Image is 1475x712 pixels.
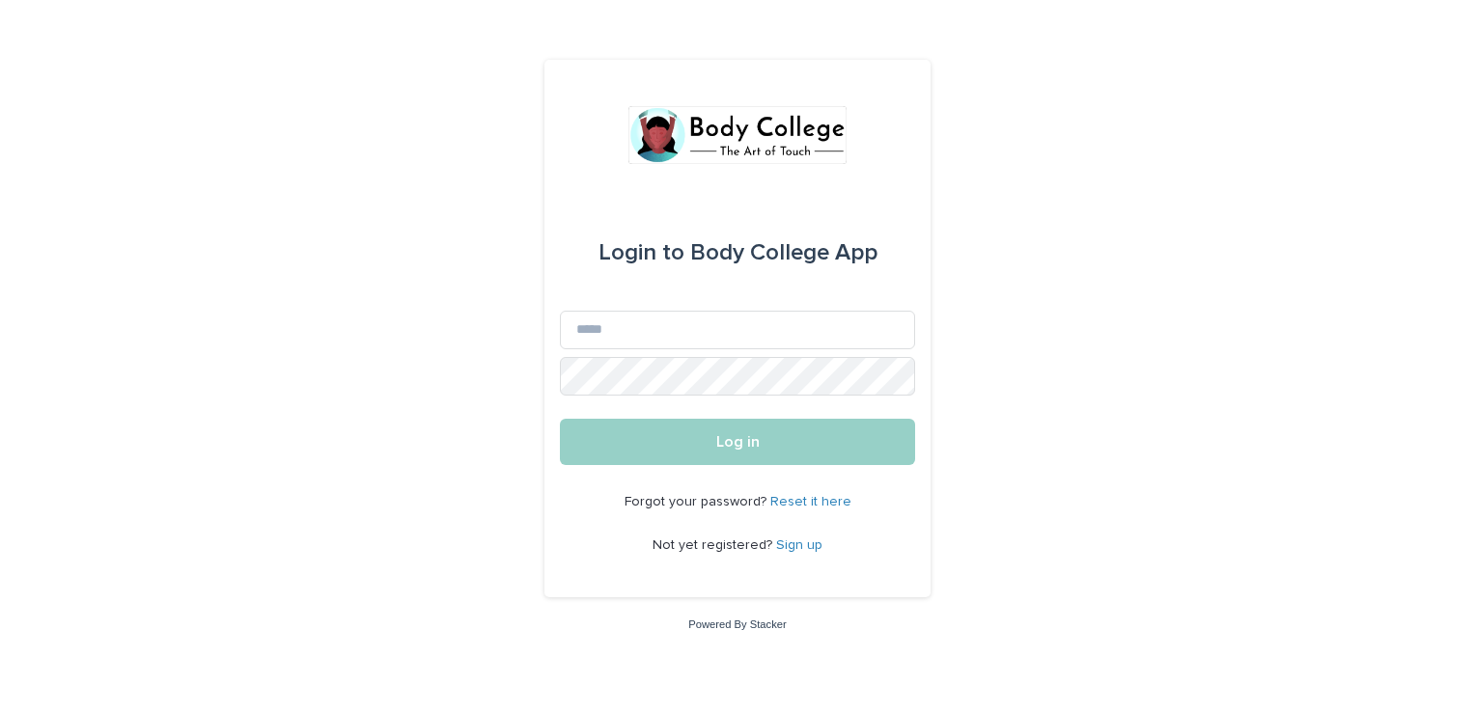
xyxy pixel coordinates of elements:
button: Log in [560,419,915,465]
span: Log in [716,434,760,450]
img: xvtzy2PTuGgGH0xbwGb2 [628,106,846,164]
a: Powered By Stacker [688,618,786,630]
div: Body College App [598,226,877,280]
span: Login to [598,241,684,264]
span: Forgot your password? [625,495,770,508]
a: Reset it here [770,495,851,508]
a: Sign up [776,538,822,552]
span: Not yet registered? [653,538,776,552]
